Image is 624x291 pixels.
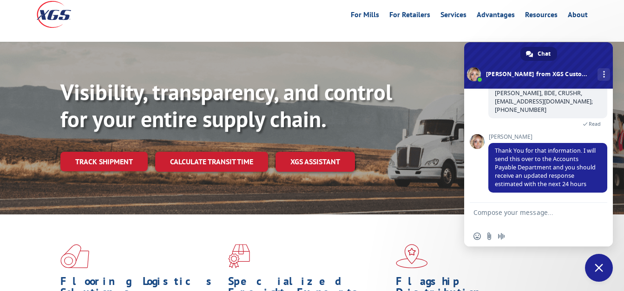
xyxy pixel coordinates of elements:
[155,152,268,172] a: Calculate transit time
[440,11,466,21] a: Services
[589,121,601,127] span: Read
[498,233,505,240] span: Audio message
[228,244,250,268] img: xgs-icon-focused-on-flooring-red
[60,244,89,268] img: xgs-icon-total-supply-chain-intelligence-red
[538,47,551,61] span: Chat
[389,11,430,21] a: For Retailers
[568,11,588,21] a: About
[488,134,607,140] span: [PERSON_NAME]
[396,244,428,268] img: xgs-icon-flagship-distribution-model-red
[525,11,558,21] a: Resources
[351,11,379,21] a: For Mills
[486,233,493,240] span: Send a file
[473,203,585,226] textarea: Compose your message...
[495,147,596,188] span: Thank You for that information. I will send this over to the Accounts Payable Department and you ...
[276,152,355,172] a: XGS ASSISTANT
[473,233,481,240] span: Insert an emoji
[477,11,515,21] a: Advantages
[585,254,613,282] a: Close chat
[520,47,557,61] a: Chat
[60,152,148,171] a: Track shipment
[60,78,392,133] b: Visibility, transparency, and control for your entire supply chain.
